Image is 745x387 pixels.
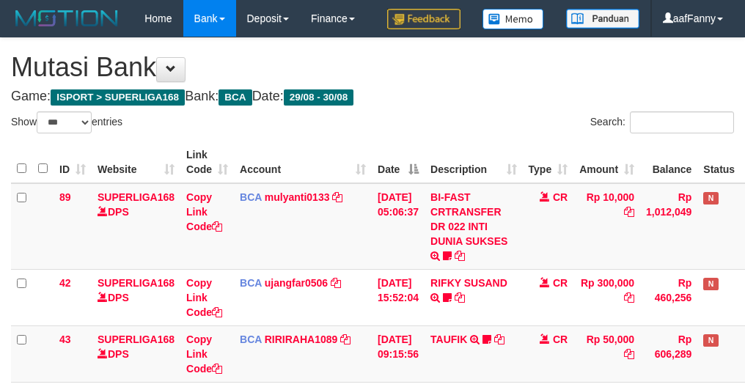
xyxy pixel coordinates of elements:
a: RIRIRAHA1089 [265,333,338,345]
a: Copy Link Code [186,191,222,232]
h1: Mutasi Bank [11,53,734,82]
th: Description: activate to sort column ascending [425,141,522,183]
th: Website: activate to sort column ascending [92,141,180,183]
td: Rp 460,256 [640,269,697,325]
label: Show entries [11,111,122,133]
span: CR [553,333,568,345]
td: Rp 1,012,049 [640,183,697,270]
a: Copy Rp 10,000 to clipboard [624,206,634,218]
th: Balance [640,141,697,183]
a: Copy TAUFIK to clipboard [494,333,504,345]
th: Amount: activate to sort column ascending [573,141,640,183]
a: Copy RIFKY SUSAND to clipboard [455,292,465,303]
span: 43 [59,333,71,345]
a: TAUFIK [430,333,467,345]
input: Search: [630,111,734,133]
a: Copy Rp 300,000 to clipboard [624,292,634,303]
th: Account: activate to sort column ascending [234,141,372,183]
a: SUPERLIGA168 [98,333,175,345]
span: 89 [59,191,71,203]
td: Rp 300,000 [573,269,640,325]
span: CR [553,191,568,203]
td: DPS [92,269,180,325]
td: Rp 606,289 [640,325,697,382]
a: Copy BI-FAST CRTRANSFER DR 022 INTI DUNIA SUKSES to clipboard [455,250,465,262]
a: ujangfar0506 [265,277,328,289]
select: Showentries [37,111,92,133]
span: CR [553,277,568,289]
span: 42 [59,277,71,289]
a: SUPERLIGA168 [98,191,175,203]
span: Has Note [703,192,718,204]
label: Search: [590,111,734,133]
span: ISPORT > SUPERLIGA168 [51,89,185,106]
h4: Game: Bank: Date: [11,89,734,104]
img: Feedback.jpg [387,9,460,29]
a: Copy Link Code [186,333,222,375]
th: Date: activate to sort column descending [372,141,425,183]
img: panduan.png [566,9,639,29]
td: [DATE] 09:15:56 [372,325,425,382]
td: Rp 50,000 [573,325,640,382]
img: MOTION_logo.png [11,7,122,29]
th: Status [697,141,741,183]
span: 29/08 - 30/08 [284,89,354,106]
span: BCA [240,191,262,203]
td: DPS [92,325,180,382]
th: Link Code: activate to sort column ascending [180,141,234,183]
img: Button%20Memo.svg [482,9,544,29]
span: BCA [240,277,262,289]
a: Copy mulyanti0133 to clipboard [332,191,342,203]
span: BCA [240,333,262,345]
td: [DATE] 15:52:04 [372,269,425,325]
a: Copy ujangfar0506 to clipboard [331,277,341,289]
a: Copy Rp 50,000 to clipboard [624,348,634,360]
th: ID: activate to sort column ascending [54,141,92,183]
td: DPS [92,183,180,270]
td: Rp 10,000 [573,183,640,270]
span: Has Note [703,334,718,347]
th: Type: activate to sort column ascending [523,141,574,183]
a: Copy Link Code [186,277,222,318]
td: [DATE] 05:06:37 [372,183,425,270]
td: BI-FAST CRTRANSFER DR 022 INTI DUNIA SUKSES [425,183,522,270]
a: RIFKY SUSAND [430,277,507,289]
a: Copy RIRIRAHA1089 to clipboard [340,333,351,345]
span: Has Note [703,278,718,290]
a: SUPERLIGA168 [98,277,175,289]
a: mulyanti0133 [265,191,330,203]
span: BCA [219,89,252,106]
